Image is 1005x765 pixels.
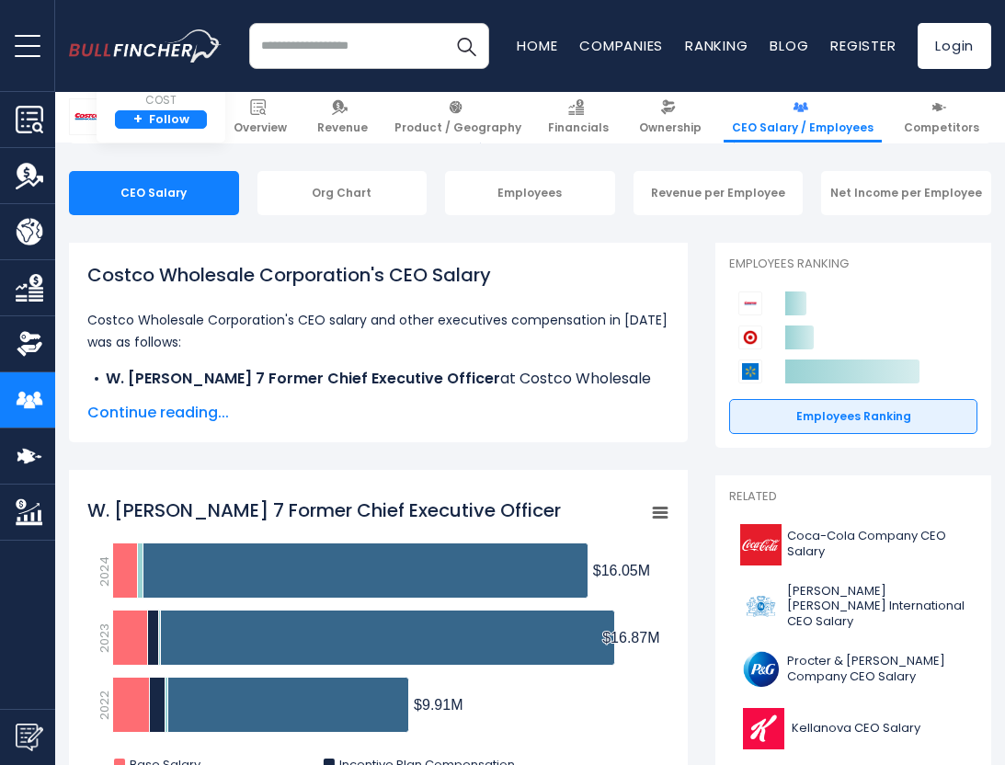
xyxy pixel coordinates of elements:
[738,291,762,315] img: Costco Wholesale Corporation competitors logo
[729,703,977,754] a: Kellanova CEO Salary
[896,92,988,143] a: Competitors
[740,648,782,690] img: PG logo
[234,120,287,135] span: Overview
[548,120,609,135] span: Financials
[729,520,977,570] a: Coca-Cola Company CEO Salary
[309,92,376,143] a: Revenue
[225,92,295,143] a: Overview
[729,399,977,434] a: Employees Ranking
[740,708,786,749] img: K logo
[96,556,113,587] text: 2024
[133,111,143,128] strong: +
[787,529,966,560] span: Coca-Cola Company CEO Salary
[830,36,896,55] a: Register
[517,36,557,55] a: Home
[257,171,428,215] div: Org Chart
[443,23,489,69] button: Search
[740,586,782,627] img: PM logo
[770,36,808,55] a: Blog
[69,29,222,62] img: bullfincher logo
[740,524,782,565] img: KO logo
[106,368,500,389] b: W. [PERSON_NAME] 7 Former Chief Executive Officer
[115,110,207,129] a: +Follow
[386,92,530,143] a: Product / Geography
[96,623,113,653] text: 2023
[16,330,43,358] img: Ownership
[738,325,762,349] img: Target Corporation competitors logo
[107,92,215,108] small: COST
[904,120,979,135] span: Competitors
[87,402,669,424] span: Continue reading...
[445,171,615,215] div: Employees
[729,579,977,635] a: [PERSON_NAME] [PERSON_NAME] International CEO Salary
[685,36,748,55] a: Ranking
[317,120,368,135] span: Revenue
[639,120,702,135] span: Ownership
[631,92,710,143] a: Ownership
[729,644,977,694] a: Procter & [PERSON_NAME] Company CEO Salary
[821,171,991,215] div: Net Income per Employee
[394,120,521,135] span: Product / Geography
[729,257,977,272] p: Employees Ranking
[792,721,920,736] span: Kellanova CEO Salary
[787,584,966,631] span: [PERSON_NAME] [PERSON_NAME] International CEO Salary
[918,23,991,69] a: Login
[634,171,804,215] div: Revenue per Employee
[593,563,650,578] tspan: $16.05M
[87,261,669,289] h1: Costco Wholesale Corporation's CEO Salary
[87,368,669,412] li: at Costco Wholesale Corporation, received a total compensation of $16.05 M in [DATE].
[87,497,561,523] tspan: W. [PERSON_NAME] 7 Former Chief Executive Officer
[414,697,463,713] tspan: $9.91M
[724,92,882,143] a: CEO Salary / Employees
[602,630,659,645] tspan: $16.87M
[69,29,249,62] a: Go to homepage
[69,171,239,215] div: CEO Salary
[579,36,663,55] a: Companies
[729,489,977,505] p: Related
[96,691,113,720] text: 2022
[87,309,669,353] p: Costco Wholesale Corporation's CEO salary and other executives compensation in [DATE] was as foll...
[70,99,105,134] img: COST logo
[732,120,874,135] span: CEO Salary / Employees
[787,654,966,685] span: Procter & [PERSON_NAME] Company CEO Salary
[540,92,617,143] a: Financials
[738,360,762,383] img: Walmart competitors logo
